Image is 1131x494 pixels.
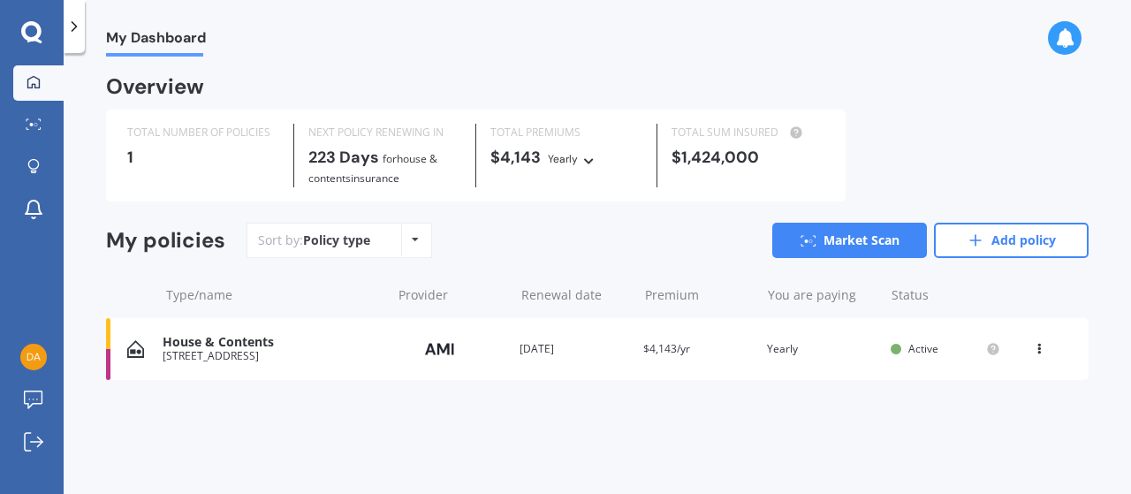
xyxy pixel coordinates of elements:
img: ca7a7a8191cb77c6a98a5dc3566435de [20,344,47,370]
div: 1 [127,148,279,166]
div: Yearly [767,340,877,358]
div: Policy type [303,232,370,249]
div: My policies [106,228,225,254]
span: My Dashboard [106,29,206,53]
div: TOTAL PREMIUMS [490,124,642,141]
div: Overview [106,78,204,95]
div: Type/name [166,286,384,304]
img: House & Contents [127,340,144,358]
div: Premium [645,286,754,304]
div: [DATE] [520,340,629,358]
div: [STREET_ADDRESS] [163,350,382,362]
span: $4,143/yr [643,341,690,356]
div: $4,143 [490,148,642,168]
div: TOTAL NUMBER OF POLICIES [127,124,279,141]
div: NEXT POLICY RENEWING IN [308,124,460,141]
a: Add policy [934,223,1089,258]
div: Provider [399,286,507,304]
div: You are paying [768,286,877,304]
span: Active [908,341,938,356]
div: $1,424,000 [672,148,824,166]
div: Yearly [548,150,578,168]
div: Sort by: [258,232,370,249]
div: TOTAL SUM INSURED [672,124,824,141]
div: Status [892,286,1000,304]
div: Renewal date [521,286,630,304]
b: 223 Days [308,147,379,168]
a: Market Scan [772,223,927,258]
img: AMI [396,332,484,366]
div: House & Contents [163,335,382,350]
